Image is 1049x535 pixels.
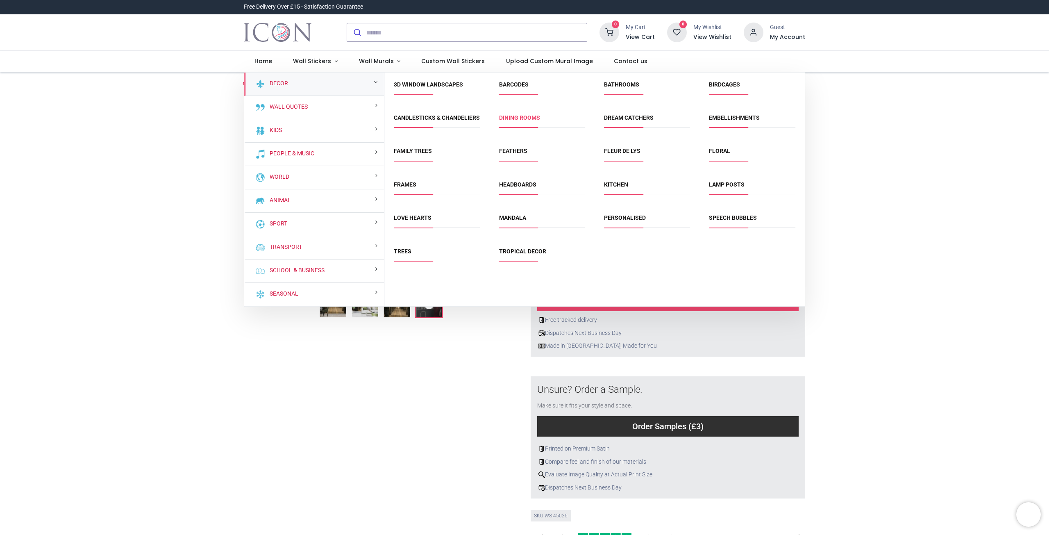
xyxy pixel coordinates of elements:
a: Sport [266,220,287,228]
a: School & Business [266,266,325,275]
a: Headboards [499,181,536,188]
a: View Wishlist [693,33,731,41]
a: Family Trees [394,148,432,154]
div: Free Delivery Over £15 - Satisfaction Guarantee [244,3,363,11]
span: Candlesticks & Chandeliers [394,114,480,127]
a: Decor [266,80,288,88]
a: Kids [266,126,282,134]
a: Animal [266,196,291,205]
a: Wall Quotes [266,103,308,111]
span: Trees [394,248,480,261]
a: Trees [394,248,411,255]
a: Floral [709,148,730,154]
div: Free tracked delivery [537,316,799,324]
div: Evaluate Image Quality at Actual Print Size [537,471,799,479]
a: Tropical Decor [499,248,546,255]
span: Mandala [499,214,585,228]
div: Guest [770,23,805,32]
span: Barcodes [499,81,585,94]
a: Frames [394,181,416,188]
a: World [266,173,289,181]
img: Kids [255,126,265,136]
span: Feathers [499,147,585,161]
button: Submit [347,23,366,41]
a: Bathrooms [604,81,639,88]
span: Dining Rooms [499,114,585,127]
img: World [255,173,265,182]
a: Feathers [499,148,527,154]
span: 3D Window Landscapes [394,81,480,94]
a: Candlesticks & Chandeliers [394,114,480,121]
span: Contact us [614,57,647,65]
div: Order Samples (£3) [537,416,799,437]
img: Wall Quotes [255,102,265,112]
div: SKU: WS-45026 [531,510,571,522]
img: Seasonal [255,289,265,299]
div: Dispatches Next Business Day [537,484,799,492]
h6: My Account [770,33,805,41]
a: Birdcages [709,81,740,88]
span: Fleur de Lys [604,147,690,161]
img: School & Business [255,266,265,276]
a: People & Music [266,150,314,158]
span: Wall Stickers [293,57,331,65]
img: Decor [255,79,265,89]
a: View Cart [626,33,655,41]
a: Fleur de Lys [604,148,640,154]
span: Headboards [499,181,585,194]
div: Printed on Premium Satin [537,445,799,453]
span: Kitchen [604,181,690,194]
div: Made in [GEOGRAPHIC_DATA], Made for You [537,342,799,350]
span: Lamp Posts [709,181,795,194]
img: Sport [255,219,265,229]
span: Personalised [604,214,690,228]
img: Icon Wall Stickers [244,21,311,44]
span: Love Hearts [394,214,480,228]
a: Kitchen [604,181,628,188]
a: Seasonal [266,290,298,298]
span: Tropical Decor [499,248,585,261]
span: Custom Wall Stickers [421,57,485,65]
div: Dispatches Next Business Day [537,329,799,337]
a: Transport [266,243,302,251]
a: Dream Catchers [604,114,654,121]
iframe: Brevo live chat [1016,502,1041,527]
a: Dining Rooms [499,114,540,121]
img: uk [538,343,545,349]
span: Birdcages [709,81,795,94]
span: Wall Murals [359,57,394,65]
a: Love Hearts [394,214,431,221]
a: Barcodes [499,81,529,88]
a: Lamp Posts [709,181,745,188]
a: 0 [599,29,619,35]
a: 3D Window Landscapes [394,81,463,88]
sup: 0 [612,20,620,28]
iframe: Customer reviews powered by Trustpilot [633,3,805,11]
span: Embellishments [709,114,795,127]
img: Transport [255,243,265,253]
img: People & Music [255,149,265,159]
a: Wall Murals [348,51,411,72]
sup: 0 [679,20,687,28]
a: 0 [667,29,687,35]
a: Mandala [499,214,526,221]
div: Compare feel and finish of our materials [537,458,799,466]
div: My Wishlist [693,23,731,32]
div: Unsure? Order a Sample. [537,383,799,397]
img: Animal [255,196,265,206]
a: Logo of Icon Wall Stickers [244,21,311,44]
span: Dream Catchers [604,114,690,127]
div: Make sure it fits your style and space. [537,402,799,410]
span: Bathrooms [604,81,690,94]
span: Family Trees [394,147,480,161]
span: Upload Custom Mural Image [506,57,593,65]
a: Speech Bubbles [709,214,757,221]
a: Personalised [604,214,646,221]
span: Speech Bubbles [709,214,795,228]
div: My Cart [626,23,655,32]
a: Wall Stickers [282,51,348,72]
span: Frames [394,181,480,194]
